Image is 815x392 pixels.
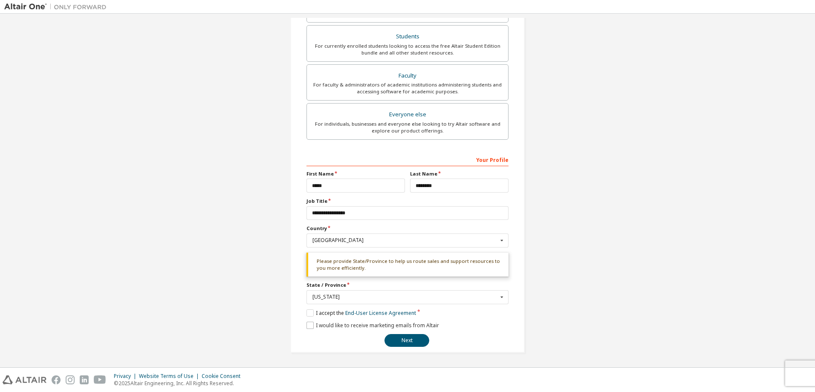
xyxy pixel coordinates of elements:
div: Students [312,31,503,43]
div: [US_STATE] [312,294,498,300]
a: End-User License Agreement [345,309,416,317]
img: Altair One [4,3,111,11]
label: Job Title [306,198,509,205]
img: instagram.svg [66,375,75,384]
label: First Name [306,170,405,177]
img: altair_logo.svg [3,375,46,384]
label: I accept the [306,309,416,317]
div: Privacy [114,373,139,380]
div: For individuals, businesses and everyone else looking to try Altair software and explore our prod... [312,121,503,134]
img: youtube.svg [94,375,106,384]
img: linkedin.svg [80,375,89,384]
p: © 2025 Altair Engineering, Inc. All Rights Reserved. [114,380,246,387]
div: [GEOGRAPHIC_DATA] [312,238,498,243]
div: For currently enrolled students looking to access the free Altair Student Edition bundle and all ... [312,43,503,56]
div: Please provide State/Province to help us route sales and support resources to you more efficiently. [306,253,509,277]
img: facebook.svg [52,375,61,384]
div: Faculty [312,70,503,82]
label: I would like to receive marketing emails from Altair [306,322,439,329]
label: State / Province [306,282,509,288]
div: Cookie Consent [202,373,246,380]
div: Everyone else [312,109,503,121]
label: Country [306,225,509,232]
div: Website Terms of Use [139,373,202,380]
label: Last Name [410,170,509,177]
button: Next [384,334,429,347]
div: For faculty & administrators of academic institutions administering students and accessing softwa... [312,81,503,95]
div: Your Profile [306,153,509,166]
